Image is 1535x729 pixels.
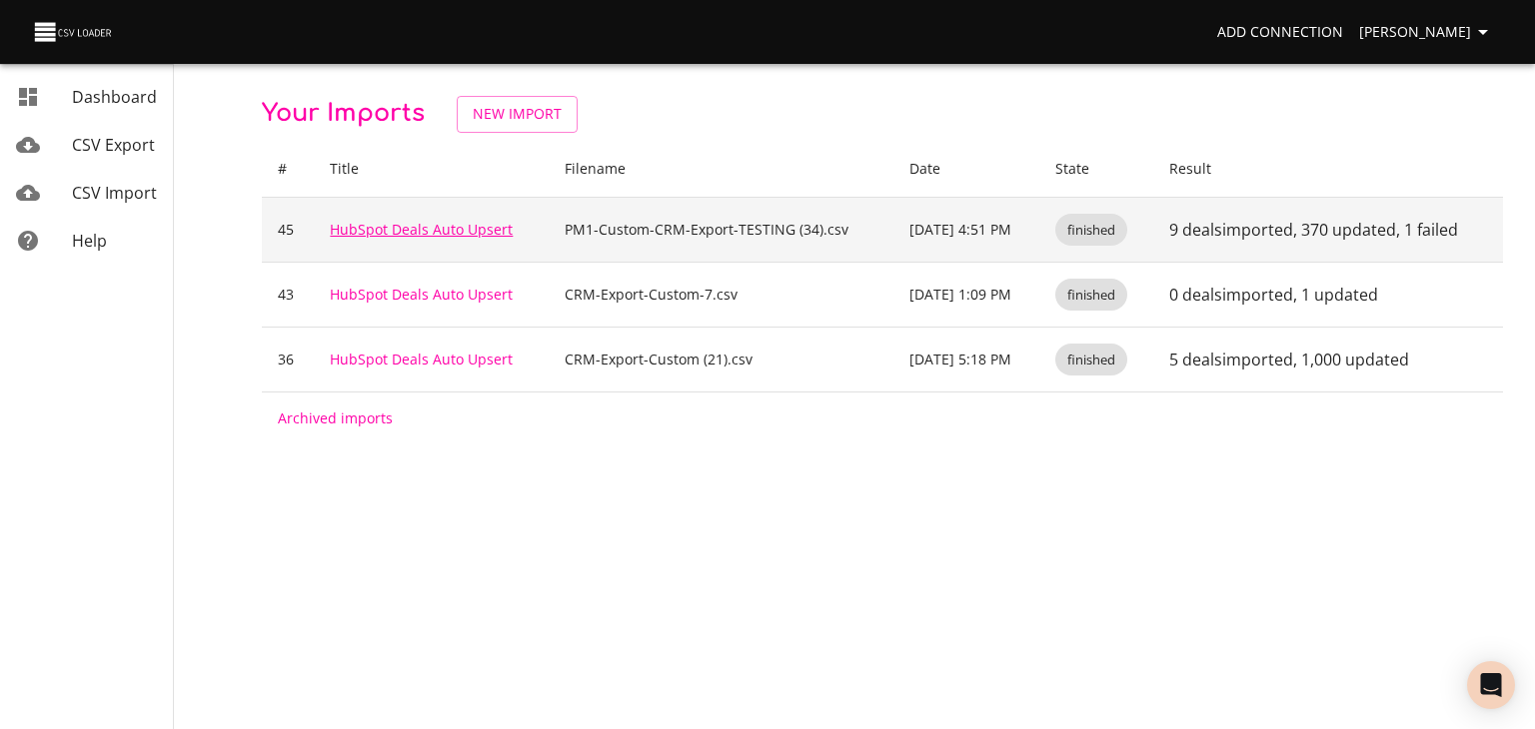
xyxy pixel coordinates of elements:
[330,350,513,368] a: HubSpot Deals Auto Upsert
[72,182,157,204] span: CSV Import
[72,230,107,252] span: Help
[1153,141,1503,198] th: Result
[1169,348,1487,371] p: 5 deals imported , 1,000 updated
[1055,286,1127,305] span: finished
[549,141,893,198] th: Filename
[893,262,1039,327] td: [DATE] 1:09 PM
[72,134,155,156] span: CSV Export
[1039,141,1153,198] th: State
[1209,14,1351,51] a: Add Connection
[1467,661,1515,709] div: Open Intercom Messenger
[278,408,393,427] a: Archived imports
[262,262,314,327] td: 43
[262,327,314,391] td: 36
[549,262,893,327] td: CRM-Export-Custom-7.csv
[549,197,893,262] td: PM1-Custom-CRM-Export-TESTING (34).csv
[457,96,578,133] a: New Import
[72,86,157,108] span: Dashboard
[262,197,314,262] td: 45
[893,197,1039,262] td: [DATE] 4:51 PM
[1359,20,1495,45] span: [PERSON_NAME]
[330,220,513,239] a: HubSpot Deals Auto Upsert
[314,141,549,198] th: Title
[893,141,1039,198] th: Date
[1169,218,1487,242] p: 9 deals imported , 370 updated , 1 failed
[1055,221,1127,240] span: finished
[330,285,513,304] a: HubSpot Deals Auto Upsert
[262,100,425,127] span: Your Imports
[473,102,562,127] span: New Import
[1217,20,1343,45] span: Add Connection
[549,327,893,391] td: CRM-Export-Custom (21).csv
[1055,351,1127,369] span: finished
[32,18,116,46] img: CSV Loader
[262,141,314,198] th: #
[1351,14,1503,51] button: [PERSON_NAME]
[893,327,1039,391] td: [DATE] 5:18 PM
[1169,283,1487,307] p: 0 deals imported , 1 updated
